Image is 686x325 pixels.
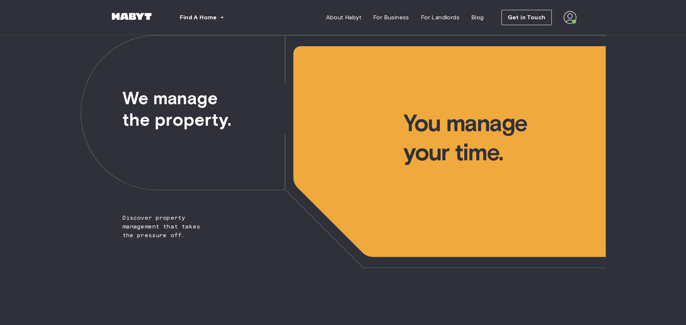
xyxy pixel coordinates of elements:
span: About Habyt [326,13,361,22]
button: Get in Touch [501,10,552,25]
a: For Business [367,10,415,25]
span: For Business [373,13,409,22]
span: Find A Home [180,13,217,22]
img: avatar [563,11,577,24]
span: For Landlords [421,13,460,22]
span: Blog [471,13,484,22]
img: Habyt [110,13,154,20]
span: Get in Touch [508,13,546,22]
a: About Habyt [320,10,367,25]
a: For Landlords [415,10,465,25]
span: You manage your time. [403,35,605,167]
span: Discover property management that takes the pressure off. [81,35,214,240]
img: we-make-moves-not-waiting-lists [81,35,606,268]
a: Blog [465,10,490,25]
button: Find A Home [174,10,230,25]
